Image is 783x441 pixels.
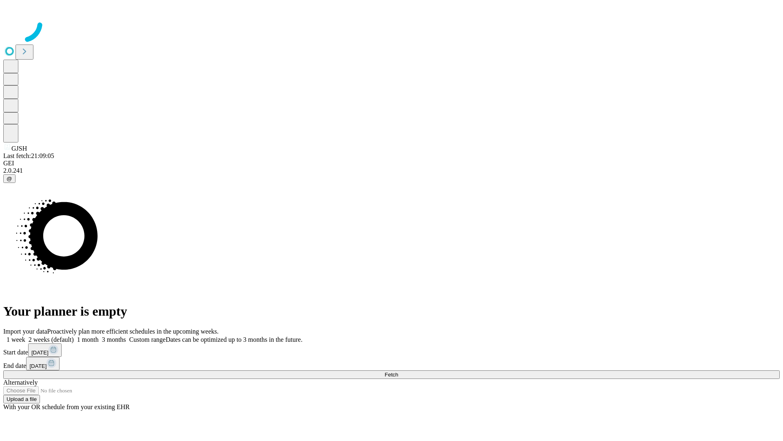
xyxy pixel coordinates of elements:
[77,336,99,343] span: 1 month
[29,336,74,343] span: 2 weeks (default)
[3,174,15,183] button: @
[11,145,27,152] span: GJSH
[102,336,126,343] span: 3 months
[3,328,47,335] span: Import your data
[3,304,780,319] h1: Your planner is empty
[26,357,60,370] button: [DATE]
[7,176,12,182] span: @
[3,370,780,379] button: Fetch
[3,160,780,167] div: GEI
[28,343,62,357] button: [DATE]
[29,363,46,369] span: [DATE]
[31,350,49,356] span: [DATE]
[3,403,130,410] span: With your OR schedule from your existing EHR
[129,336,166,343] span: Custom range
[3,152,54,159] span: Last fetch: 21:09:05
[3,167,780,174] div: 2.0.241
[47,328,219,335] span: Proactively plan more efficient schedules in the upcoming weeks.
[7,336,25,343] span: 1 week
[3,395,40,403] button: Upload a file
[3,379,38,386] span: Alternatively
[385,372,398,378] span: Fetch
[3,357,780,370] div: End date
[3,343,780,357] div: Start date
[166,336,302,343] span: Dates can be optimized up to 3 months in the future.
